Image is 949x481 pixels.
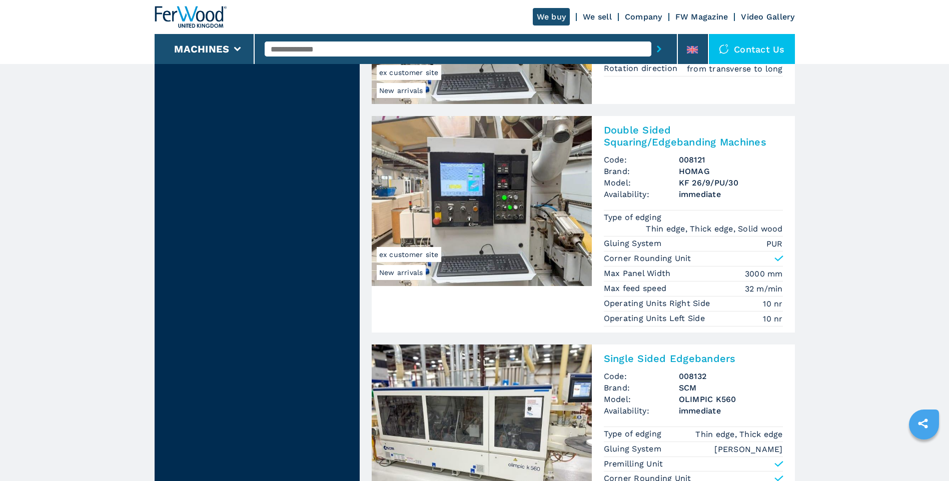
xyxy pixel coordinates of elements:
[155,6,227,28] img: Ferwood
[604,428,664,439] p: Type of edging
[679,177,783,188] h3: KF 26/9/PU/30
[763,298,782,309] em: 10 nr
[604,313,708,324] p: Operating Units Left Side
[651,37,667,60] button: submit-button
[679,382,783,393] h3: SCM
[377,247,441,262] span: ex customer site
[604,268,673,279] p: Max Panel Width
[604,352,783,364] h2: Single Sided Edgebanders
[377,83,426,98] span: New arrivals
[646,223,782,234] em: Thin edge, Thick edge, Solid wood
[910,411,935,436] a: sharethis
[604,253,691,264] p: Corner Rounding Unit
[679,393,783,405] h3: OLIMPIC K560
[906,436,941,473] iframe: Chat
[745,268,783,279] em: 3000 mm
[625,12,662,21] a: Company
[604,382,679,393] span: Brand:
[604,393,679,405] span: Model:
[763,313,782,324] em: 10 nr
[679,370,783,382] h3: 008132
[604,283,669,294] p: Max feed speed
[604,188,679,200] span: Availability:
[604,124,783,148] h2: Double Sided Squaring/Edgebanding Machines
[679,188,783,200] span: immediate
[745,283,783,294] em: 32 m/min
[719,44,729,54] img: Contact us
[766,238,783,249] em: PUR
[533,8,570,25] a: We buy
[604,165,679,177] span: Brand:
[604,212,664,223] p: Type of edging
[604,238,664,249] p: Gluing System
[604,370,679,382] span: Code:
[583,12,612,21] a: We sell
[679,405,783,416] span: immediate
[604,298,713,309] p: Operating Units Right Side
[679,165,783,177] h3: HOMAG
[675,12,728,21] a: FW Magazine
[604,177,679,188] span: Model:
[604,458,663,469] p: Premilling Unit
[604,443,664,454] p: Gluing System
[604,63,680,74] p: Rotation direction
[604,154,679,165] span: Code:
[741,12,794,21] a: Video Gallery
[372,116,795,332] a: Double Sided Squaring/Edgebanding Machines HOMAG KF 26/9/PU/30New arrivalsex customer siteDouble ...
[377,65,441,80] span: ex customer site
[372,116,592,286] img: Double Sided Squaring/Edgebanding Machines HOMAG KF 26/9/PU/30
[377,265,426,280] span: New arrivals
[714,443,782,455] em: [PERSON_NAME]
[604,405,679,416] span: Availability:
[709,34,795,64] div: Contact us
[695,428,782,440] em: Thin edge, Thick edge
[687,63,783,74] em: from transverse to long
[174,43,229,55] button: Machines
[679,154,783,165] h3: 008121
